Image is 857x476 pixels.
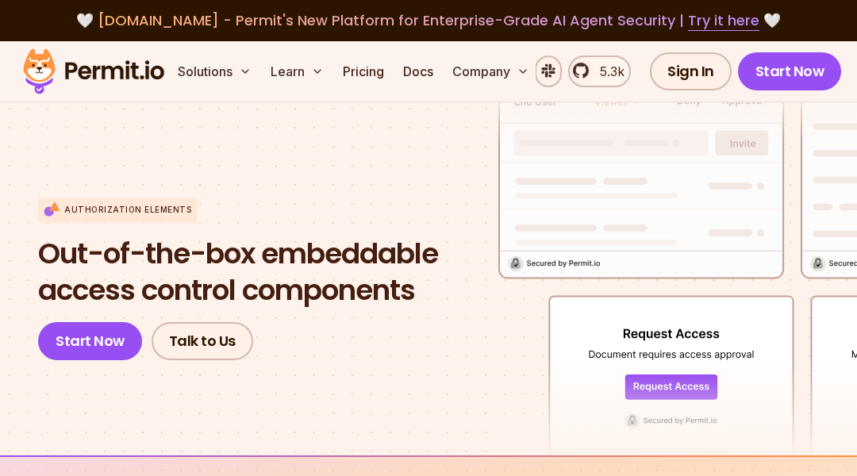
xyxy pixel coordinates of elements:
[738,52,842,90] a: Start Now
[397,56,440,87] a: Docs
[336,56,390,87] a: Pricing
[650,52,732,90] a: Sign In
[38,10,819,32] div: 🤍 🤍
[38,236,438,273] span: Out-of-the-box embeddable
[568,56,631,87] a: 5.3k
[152,322,253,360] a: Talk to Us
[16,44,171,98] img: Permit logo
[264,56,330,87] button: Learn
[171,56,258,87] button: Solutions
[38,236,438,310] h1: access control components
[64,204,191,216] p: Authorization Elements
[688,10,759,31] a: Try it here
[446,56,536,87] button: Company
[38,322,142,360] a: Start Now
[98,10,759,30] span: [DOMAIN_NAME] - Permit's New Platform for Enterprise-Grade AI Agent Security |
[590,62,624,81] span: 5.3k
